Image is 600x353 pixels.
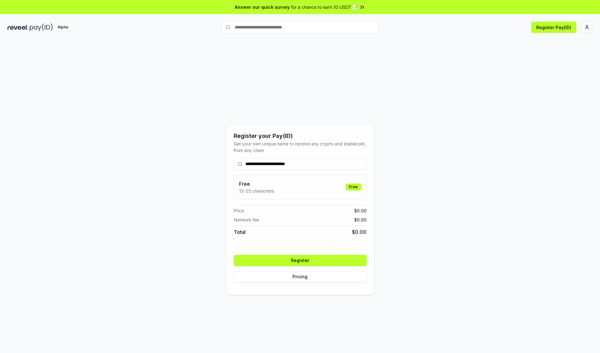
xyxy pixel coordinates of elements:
[234,228,246,236] span: Total
[531,22,576,33] button: Register Pay(ID)
[234,132,367,140] div: Register your Pay(ID)
[7,23,28,31] img: reveel_dark
[234,207,244,214] span: Price
[235,4,290,10] span: Answer our quick survey
[234,216,259,223] span: Network fee
[346,184,361,190] div: Free
[234,271,367,282] button: Pricing
[54,23,72,31] div: Alpha
[354,207,367,214] span: $ 0.00
[352,228,367,236] span: $ 0.00
[239,180,274,188] h3: Free
[239,188,274,194] p: 13-25 characters
[291,4,358,10] span: for a chance to earn 10 USDT 📝
[234,140,367,154] div: Get your own unique name to receive any crypto and stablecoin, from any chain
[354,216,367,223] span: $ 0.00
[30,23,53,31] img: pay_id
[234,255,367,266] button: Register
